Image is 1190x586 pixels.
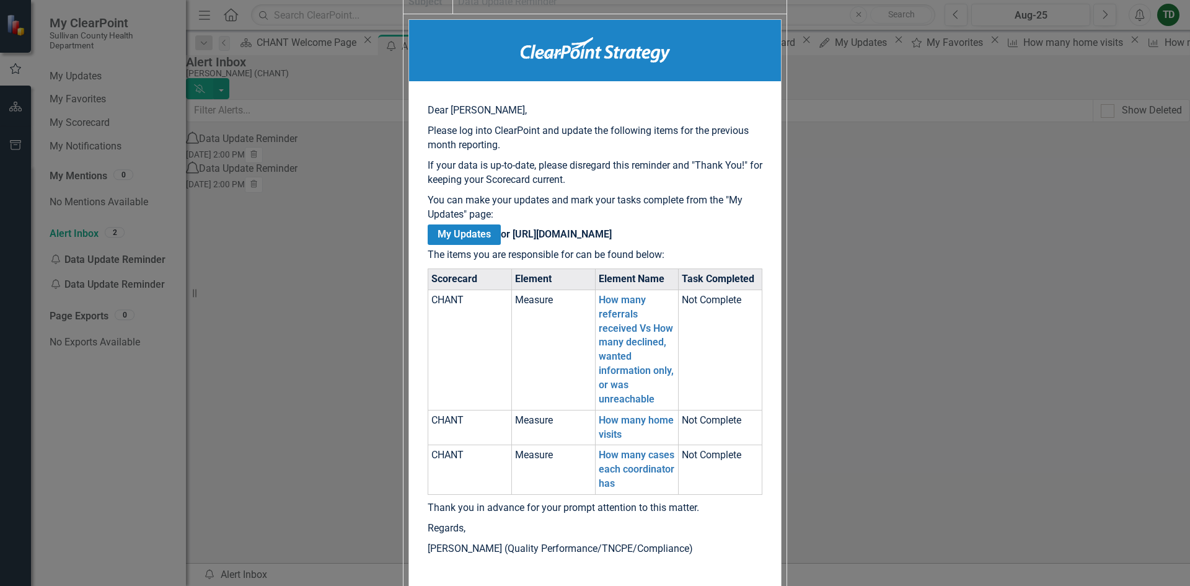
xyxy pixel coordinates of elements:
[428,193,762,222] p: You can make your updates and mark your tasks complete from the "My Updates" page:
[521,37,670,63] img: ClearPoint Strategy
[679,445,762,495] td: Not Complete
[428,104,762,118] p: Dear [PERSON_NAME],
[428,542,762,556] p: [PERSON_NAME] (Quality Performance/TNCPE/Compliance)
[679,290,762,410] td: Not Complete
[599,294,674,405] a: How many referrals received Vs How many declined, wanted information only, or was unreachable
[428,445,512,495] td: CHANT
[428,124,762,153] p: Please log into ClearPoint and update the following items for the previous month reporting.
[599,449,674,489] a: How many cases each coordinator has
[428,410,512,445] td: CHANT
[511,410,595,445] td: Measure
[511,445,595,495] td: Measure
[428,269,512,290] th: Scorecard
[428,248,762,262] p: The items you are responsible for can be found below:
[599,414,674,440] a: How many home visits
[428,224,612,245] strong: or [URL][DOMAIN_NAME]
[428,159,762,187] p: If your data is up-to-date, please disregard this reminder and "Thank You!" for keeping your Scor...
[511,269,595,290] th: Element
[679,269,762,290] th: Task Completed
[428,224,501,245] a: My Updates
[428,501,762,515] p: Thank you in advance for your prompt attention to this matter.
[595,269,679,290] th: Element Name
[428,522,762,536] p: Regards,
[511,290,595,410] td: Measure
[428,290,512,410] td: CHANT
[679,410,762,445] td: Not Complete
